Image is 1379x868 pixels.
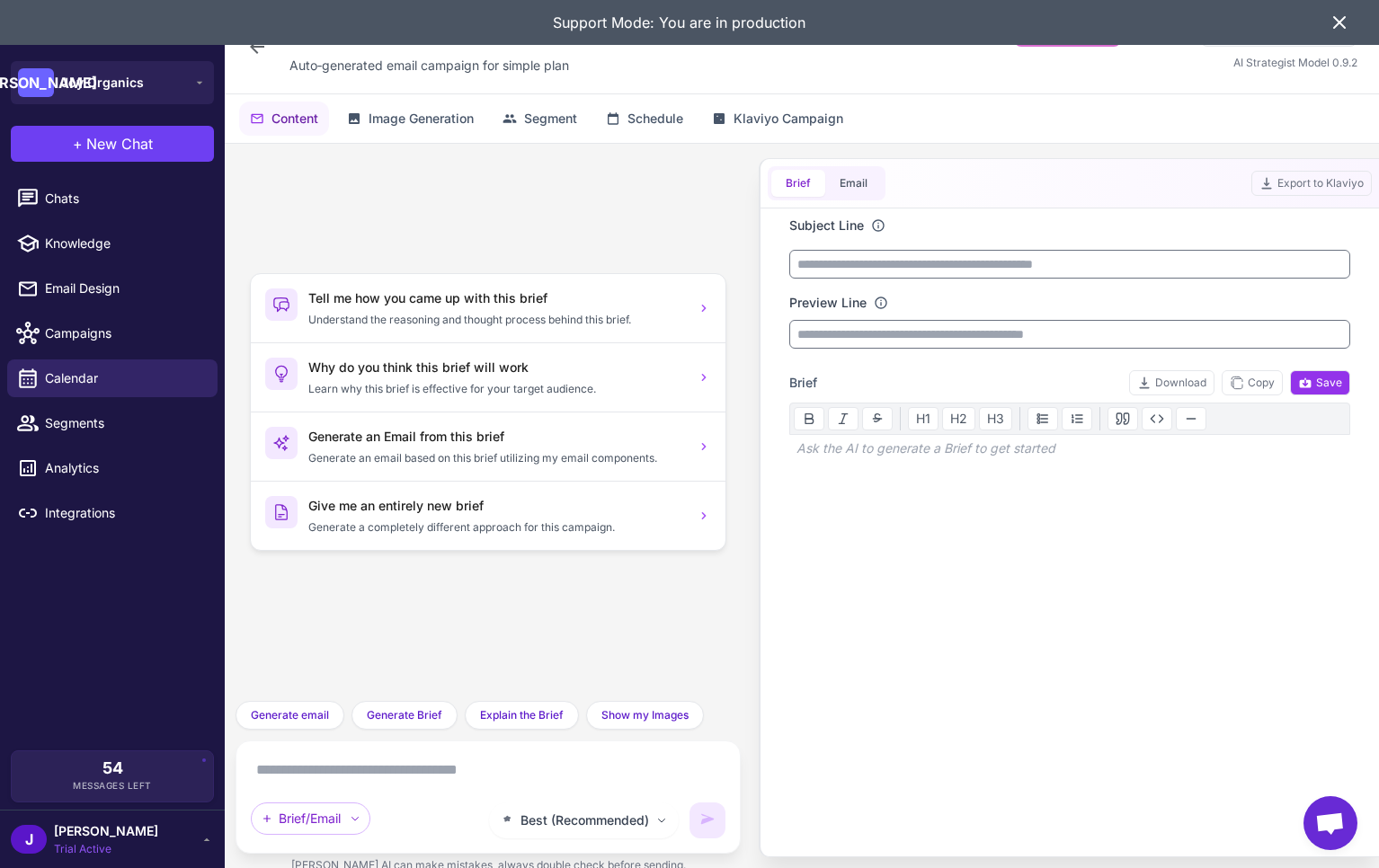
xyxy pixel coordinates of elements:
button: Generate email [236,701,344,730]
span: 54 [102,760,123,776]
span: Analytics [45,458,203,478]
button: Best (Recommended) [489,802,679,838]
h3: Generate an Email from this brief [308,427,686,447]
span: Segment [524,109,577,128]
div: J [11,825,47,854]
a: Segments [7,404,218,442]
label: Subject Line [789,216,864,235]
span: Campaigns [45,323,203,343]
div: Brief/Email [251,802,370,835]
button: Explain the Brief [465,701,579,730]
h3: Give me an entirely new brief [308,496,686,516]
span: Content [271,109,318,128]
span: Generate Brief [367,707,442,723]
button: Image Generation [336,102,485,136]
span: Save [1298,375,1342,391]
button: [PERSON_NAME]Joy Organics [11,61,214,104]
a: Knowledge [7,225,218,262]
span: Trial Active [54,841,158,857]
a: Chats [7,180,218,217]
span: Integrations [45,503,203,523]
span: Generate email [251,707,329,723]
a: Calendar [7,359,218,397]
button: Download [1129,370,1214,395]
span: Schedule [627,109,683,128]
p: Understand the reasoning and thought process behind this brief. [308,312,686,328]
div: Click to edit description [282,52,576,79]
span: Image Generation [369,109,474,128]
span: Knowledge [45,234,203,253]
a: Email Design [7,270,218,307]
span: New Chat [86,133,153,155]
a: Campaigns [7,314,218,352]
span: Calendar [45,368,203,388]
button: Export to Klaviyo [1251,171,1372,196]
span: Copy [1230,375,1275,391]
label: Preview Line [789,293,867,313]
button: Generate Brief [351,701,458,730]
button: Content [239,102,329,136]
span: Explain the Brief [480,707,564,723]
span: [PERSON_NAME] [54,821,158,841]
h3: Tell me how you came up with this brief [308,288,686,308]
span: Auto‑generated email campaign for simple plan [289,56,569,75]
button: +New Chat [11,126,214,162]
span: Messages Left [73,779,152,793]
p: Generate an email based on this brief utilizing my email components. [308,450,686,466]
button: Segment [492,102,588,136]
button: Show my Images [586,701,704,730]
span: Segments [45,413,203,433]
div: Ask the AI to generate a Brief to get started [789,435,1350,462]
button: Email [825,170,882,197]
button: H2 [942,407,975,430]
button: Schedule [595,102,694,136]
div: Open chat [1303,796,1357,850]
h3: Why do you think this brief will work [308,358,686,377]
button: Brief [771,170,825,197]
span: + [73,133,83,155]
div: [PERSON_NAME] [18,68,54,97]
span: Brief [789,373,817,393]
span: Show my Images [601,707,689,723]
button: H1 [908,407,939,430]
button: Copy [1222,370,1283,395]
button: Save [1290,370,1350,395]
a: Analytics [7,449,218,487]
span: Chats [45,189,203,208]
p: Learn why this brief is effective for your target audience. [308,381,686,397]
button: Klaviyo Campaign [701,102,854,136]
span: Joy Organics [61,73,144,93]
span: Email Design [45,279,203,298]
span: Best (Recommended) [520,810,649,830]
span: AI Strategist Model 0.9.2 [1233,56,1357,69]
p: Generate a completely different approach for this campaign. [308,519,686,536]
button: H3 [979,407,1012,430]
span: Klaviyo Campaign [734,109,843,128]
a: Integrations [7,494,218,532]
